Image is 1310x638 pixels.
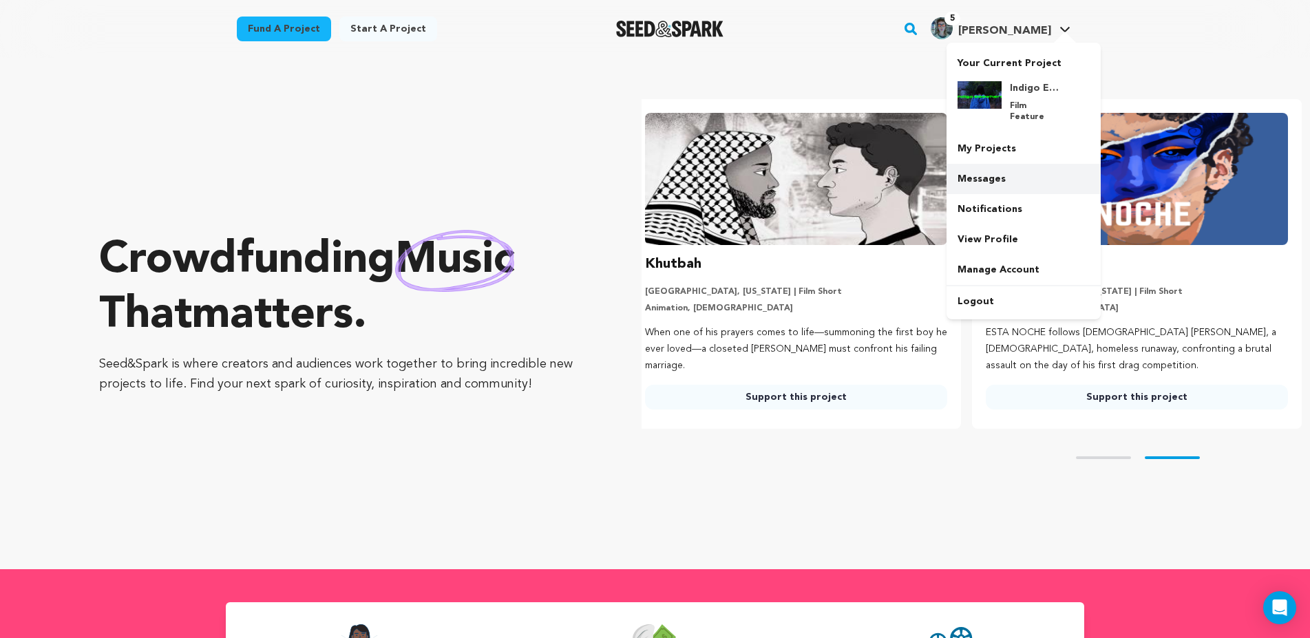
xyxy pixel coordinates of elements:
p: [GEOGRAPHIC_DATA], [US_STATE] | Film Short [986,286,1288,297]
a: Logout [947,286,1101,317]
a: Notifications [947,194,1101,224]
img: Khutbah image [645,113,947,245]
p: Your Current Project [958,51,1090,70]
img: ESTA NOCHE image [986,113,1288,245]
span: 5 [944,12,960,25]
span: Willow S.'s Profile [928,14,1073,43]
a: Start a project [339,17,437,41]
a: Willow S.'s Profile [928,14,1073,39]
h4: Indigo Elsewhere [1010,81,1059,95]
span: [PERSON_NAME] [958,25,1051,36]
p: ESTA NOCHE follows [DEMOGRAPHIC_DATA] [PERSON_NAME], a [DEMOGRAPHIC_DATA], homeless runaway, conf... [986,325,1288,374]
a: Manage Account [947,255,1101,285]
span: matters [192,294,353,338]
p: Drama, [DEMOGRAPHIC_DATA] [986,303,1288,314]
a: View Profile [947,224,1101,255]
a: Support this project [645,385,947,410]
p: When one of his prayers comes to life—summoning the first boy he ever loved—a closeted [PERSON_NA... [645,325,947,374]
a: Support this project [986,385,1288,410]
a: Fund a project [237,17,331,41]
img: f61a4a56a5bafebe.jpg [958,81,1002,109]
h3: Khutbah [645,253,701,275]
p: Animation, [DEMOGRAPHIC_DATA] [645,303,947,314]
p: Crowdfunding that . [99,233,587,343]
p: [GEOGRAPHIC_DATA], [US_STATE] | Film Short [645,286,947,297]
a: Seed&Spark Homepage [616,21,724,37]
a: Messages [947,164,1101,194]
p: Seed&Spark is where creators and audiences work together to bring incredible new projects to life... [99,354,587,394]
img: hand sketched image [395,230,514,291]
a: Your Current Project Indigo Elsewhere Film Feature [958,51,1090,134]
img: Seed&Spark Logo Dark Mode [616,21,724,37]
div: Willow S.'s Profile [931,17,1051,39]
a: My Projects [947,134,1101,164]
img: 6d0dde4ebf7a9ca5.jpg [931,17,953,39]
p: Film Feature [1010,100,1059,123]
div: Open Intercom Messenger [1263,591,1296,624]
